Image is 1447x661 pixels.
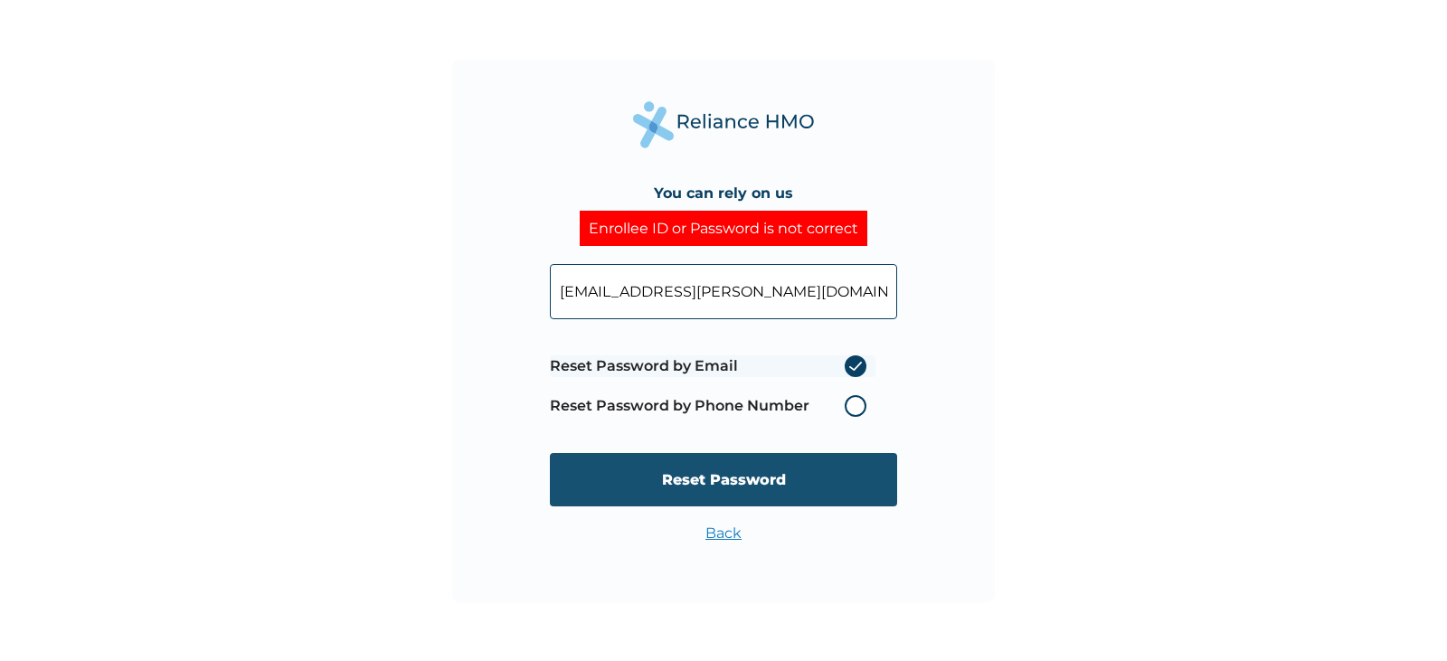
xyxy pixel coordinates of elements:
[550,346,875,426] span: Password reset method
[550,264,897,319] input: Your Enrollee ID or Email Address
[705,524,742,542] a: Back
[550,395,875,417] label: Reset Password by Phone Number
[550,453,897,506] input: Reset Password
[580,211,867,246] div: Enrollee ID or Password is not correct
[550,355,875,377] label: Reset Password by Email
[654,184,793,202] h4: You can rely on us
[633,101,814,147] img: Reliance Health's Logo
